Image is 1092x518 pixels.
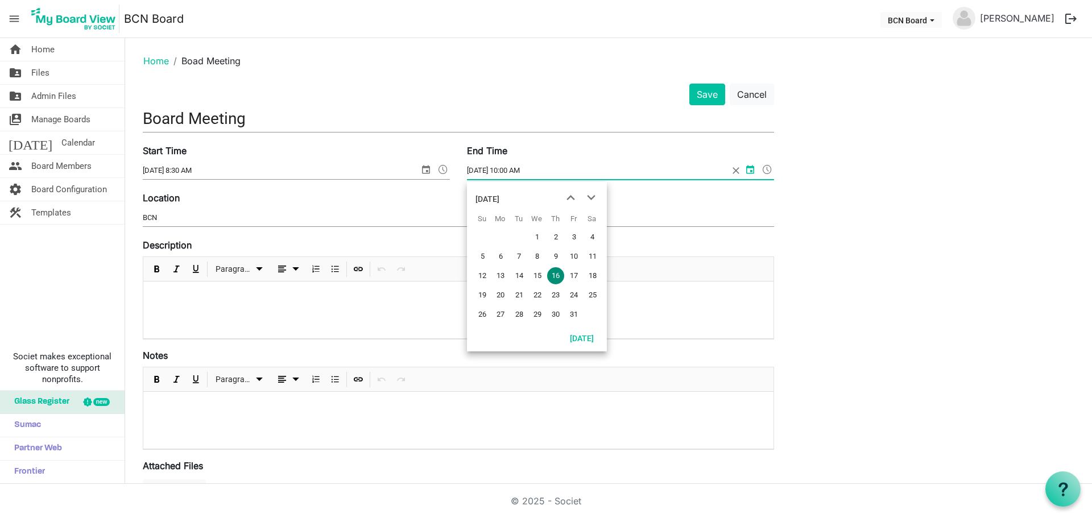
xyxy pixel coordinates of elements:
[325,257,345,281] div: Bulleted List
[9,155,22,177] span: people
[216,262,253,276] span: Paragraph
[583,210,601,227] th: Sa
[492,267,509,284] span: Monday, October 13, 2025
[306,257,325,281] div: Numbered List
[547,306,564,323] span: Thursday, October 30, 2025
[9,414,41,437] span: Sumac
[143,55,169,67] a: Home
[880,12,942,28] button: BCN Board dropdownbutton
[564,210,582,227] th: Fr
[9,61,22,84] span: folder_shared
[562,330,601,346] button: Today
[474,287,491,304] span: Sunday, October 19, 2025
[169,262,184,276] button: Italic
[209,367,270,391] div: Formats
[547,229,564,246] span: Thursday, October 2, 2025
[492,248,509,265] span: Monday, October 6, 2025
[511,267,528,284] span: Tuesday, October 14, 2025
[584,267,601,284] span: Saturday, October 18, 2025
[475,188,499,210] div: title
[9,391,69,413] span: Glass Register
[953,7,975,30] img: no-profile-picture.svg
[565,287,582,304] span: Friday, October 24, 2025
[143,479,206,501] button: Select Files
[31,85,76,107] span: Admin Files
[510,210,528,227] th: Tu
[209,257,270,281] div: Formats
[565,229,582,246] span: Friday, October 3, 2025
[186,257,205,281] div: Underline
[188,262,204,276] button: Underline
[308,262,324,276] button: Numbered List
[167,257,186,281] div: Italic
[270,367,307,391] div: Alignments
[474,267,491,284] span: Sunday, October 12, 2025
[689,84,725,105] button: Save
[528,210,546,227] th: We
[143,105,774,132] input: Title
[1059,7,1083,31] button: logout
[31,108,90,131] span: Manage Boards
[61,131,95,154] span: Calendar
[743,162,757,177] span: select
[169,372,184,387] button: Italic
[349,257,368,281] div: Insert Link
[546,210,564,227] th: Th
[186,367,205,391] div: Underline
[143,459,203,473] label: Attached Files
[325,367,345,391] div: Bulleted List
[547,248,564,265] span: Thursday, October 9, 2025
[529,248,546,265] span: Wednesday, October 8, 2025
[584,229,601,246] span: Saturday, October 4, 2025
[124,7,184,30] a: BCN Board
[308,372,324,387] button: Numbered List
[581,188,601,208] button: next month
[31,38,55,61] span: Home
[529,267,546,284] span: Wednesday, October 15, 2025
[491,210,509,227] th: Mo
[584,248,601,265] span: Saturday, October 11, 2025
[565,267,582,284] span: Friday, October 17, 2025
[546,266,564,285] td: Thursday, October 16, 2025
[547,287,564,304] span: Thursday, October 23, 2025
[31,61,49,84] span: Files
[9,201,22,224] span: construction
[529,229,546,246] span: Wednesday, October 1, 2025
[270,257,307,281] div: Alignments
[511,287,528,304] span: Tuesday, October 21, 2025
[271,262,304,276] button: dropdownbutton
[28,5,124,33] a: My Board View Logo
[9,437,62,460] span: Partner Web
[511,248,528,265] span: Tuesday, October 7, 2025
[328,372,343,387] button: Bulleted List
[31,201,71,224] span: Templates
[511,495,581,507] a: © 2025 - Societ
[167,367,186,391] div: Italic
[328,262,343,276] button: Bulleted List
[351,262,366,276] button: Insert Link
[28,5,119,33] img: My Board View Logo
[474,248,491,265] span: Sunday, October 5, 2025
[150,372,165,387] button: Bold
[9,461,45,483] span: Frontier
[349,367,368,391] div: Insert Link
[473,210,491,227] th: Su
[216,372,253,387] span: Paragraph
[492,306,509,323] span: Monday, October 27, 2025
[9,85,22,107] span: folder_shared
[93,398,110,406] div: new
[547,267,564,284] span: Thursday, October 16, 2025
[565,306,582,323] span: Friday, October 31, 2025
[9,178,22,201] span: settings
[584,287,601,304] span: Saturday, October 25, 2025
[9,131,52,154] span: [DATE]
[212,372,268,387] button: Paragraph dropdownbutton
[419,162,433,177] span: select
[147,367,167,391] div: Bold
[975,7,1059,30] a: [PERSON_NAME]
[351,372,366,387] button: Insert Link
[147,257,167,281] div: Bold
[467,144,507,158] label: End Time
[5,351,119,385] span: Societ makes exceptional software to support nonprofits.
[143,238,192,252] label: Description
